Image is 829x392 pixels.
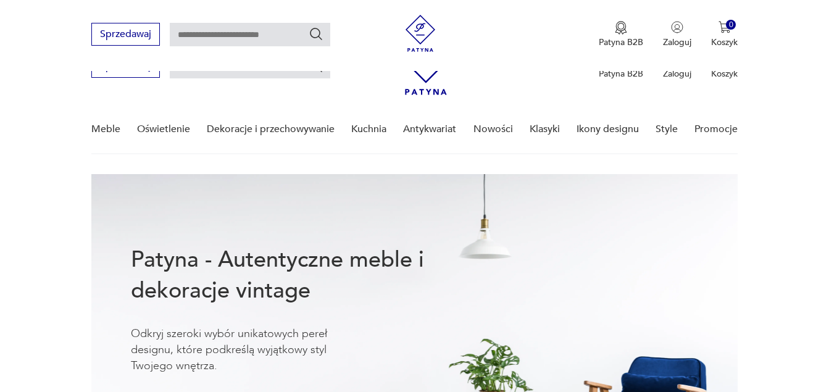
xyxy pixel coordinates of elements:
a: Nowości [473,106,513,153]
a: Ikona medaluPatyna B2B [599,21,643,48]
a: Dekoracje i przechowywanie [207,106,335,153]
p: Zaloguj [663,36,691,48]
div: 0 [726,20,736,30]
img: Ikona koszyka [719,21,731,33]
button: Zaloguj [663,21,691,48]
button: Patyna B2B [599,21,643,48]
button: Szukaj [309,27,323,41]
a: Meble [91,106,120,153]
a: Ikony designu [577,106,639,153]
a: Antykwariat [403,106,456,153]
a: Sprzedawaj [91,31,160,40]
a: Oświetlenie [137,106,190,153]
img: Patyna - sklep z meblami i dekoracjami vintage [402,15,439,52]
h1: Patyna - Autentyczne meble i dekoracje vintage [131,244,464,306]
p: Koszyk [711,36,738,48]
img: Ikona medalu [615,21,627,35]
img: Ikonka użytkownika [671,21,683,33]
a: Kuchnia [351,106,386,153]
a: Promocje [694,106,738,153]
a: Style [656,106,678,153]
button: 0Koszyk [711,21,738,48]
p: Zaloguj [663,68,691,80]
a: Klasyki [530,106,560,153]
a: Sprzedawaj [91,63,160,72]
p: Patyna B2B [599,68,643,80]
p: Odkryj szeroki wybór unikatowych pereł designu, które podkreślą wyjątkowy styl Twojego wnętrza. [131,326,365,374]
p: Koszyk [711,68,738,80]
button: Sprzedawaj [91,23,160,46]
p: Patyna B2B [599,36,643,48]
